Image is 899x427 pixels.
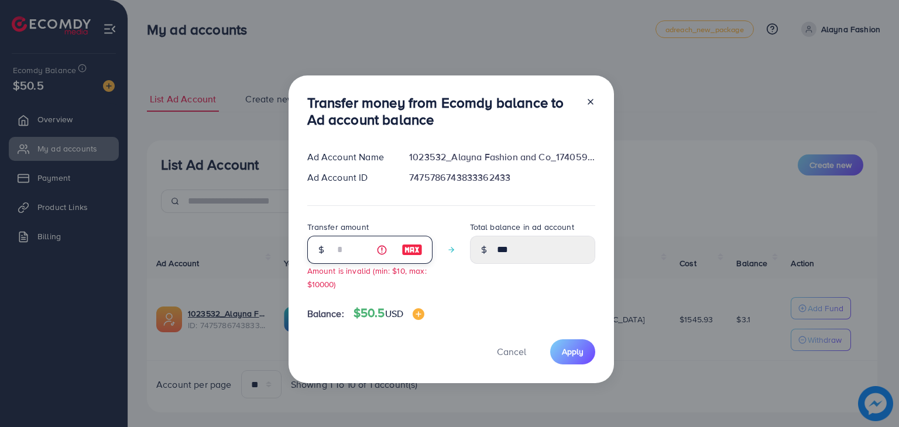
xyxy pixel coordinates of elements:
div: Ad Account ID [298,171,400,184]
span: Cancel [497,345,526,358]
label: Transfer amount [307,221,369,233]
h4: $50.5 [354,306,424,321]
img: image [413,308,424,320]
div: Ad Account Name [298,150,400,164]
button: Apply [550,339,595,364]
small: Amount is invalid (min: $10, max: $10000) [307,265,427,290]
img: image [402,243,423,257]
span: USD [385,307,403,320]
span: Balance: [307,307,344,321]
label: Total balance in ad account [470,221,574,233]
h3: Transfer money from Ecomdy balance to Ad account balance [307,94,577,128]
button: Cancel [482,339,541,364]
div: 1023532_Alayna Fashion and Co_1740592250339 [400,150,604,164]
span: Apply [562,346,584,357]
div: 7475786743833362433 [400,171,604,184]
